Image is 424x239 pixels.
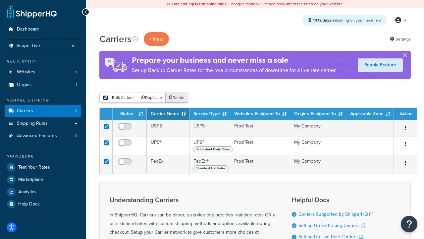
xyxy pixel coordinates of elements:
[5,186,81,198] a: Analytics
[147,120,189,136] td: USPS
[401,216,417,232] button: Open Resource Center
[290,155,346,174] td: My Company
[5,154,81,160] div: Resources
[394,108,417,120] th: Action
[99,51,132,79] img: ad-rules-rateshop-fe6ec290ccb7230408bd80ed9643f0289d75e0ffd9eb532fc0e269fcd187b520.png
[298,222,365,229] a: Setting Up and Using Carriers
[5,118,81,130] a: Shipping Rules
[292,196,378,203] h3: Helpful Docs
[358,58,403,72] a: Enable Feature
[18,165,50,170] span: Test Your Rates
[132,55,337,66] h4: Prepare your business and never miss a sale
[75,133,77,139] span: 0
[17,69,35,75] span: Websites
[189,136,230,155] td: UPS®
[5,23,81,36] a: Dashboard
[302,15,387,26] div: remaining on your Free Trial
[76,69,77,75] span: 1
[193,165,229,171] span: Standard List Rates
[5,174,81,186] a: Marketplace
[5,105,81,117] li: Carriers
[5,59,81,65] div: Basic Setup
[7,5,57,18] a: ShipperHQ Home
[5,130,81,142] li: Advanced Features
[76,82,77,88] span: 1
[17,27,39,32] span: Dashboard
[17,121,48,126] span: Shipping Rules
[189,155,230,174] td: FedEx®
[5,66,81,78] a: Websites 1
[165,93,188,103] button: Delete
[230,155,290,174] td: Prod Test
[5,98,81,103] div: Manage Shipping
[5,79,81,91] a: Origins 1
[189,108,230,120] th: Service/Type: activate to sort column ascending
[5,130,81,142] a: Advanced Features 0
[290,108,346,120] th: Origins Assigned To: activate to sort column ascending
[147,108,189,120] th: Carrier Name: activate to sort column ascending
[193,1,201,7] b: LIVE
[230,136,290,155] td: Prod Test
[230,108,290,120] th: Websites Assigned To: activate to sort column ascending
[5,105,81,117] a: Carriers 3
[5,198,81,210] a: Help Docs
[5,66,81,78] li: Websites
[5,79,81,91] li: Origins
[390,35,411,44] a: Settings
[110,196,275,203] h3: Understanding Carriers
[230,120,290,136] td: Prod Test
[17,133,57,139] span: Advanced Features
[99,33,132,45] h1: Carriers
[147,155,189,174] td: FedEx
[17,108,33,114] span: Carriers
[144,32,169,46] button: + New
[113,108,147,120] th: Status: activate to sort column ascending
[75,108,77,114] span: 3
[17,82,32,88] span: Origins
[189,120,230,136] td: USPS
[147,136,189,155] td: UPS®
[193,146,233,152] span: Published Daily Rates
[346,108,394,120] th: Applicable Zone: activate to sort column ascending
[132,66,337,75] p: Set up Backup Carrier Rates for the rare circumstances of downtime for a live rate carrier.
[290,120,346,136] td: My Company
[313,17,331,23] strong: 1472 days
[290,136,346,155] td: My Company
[298,211,373,218] a: Carriers Supported by ShipperHQ
[99,93,138,103] button: Bulk Actions
[18,177,43,183] span: Marketplace
[5,161,81,173] a: Test Your Rates
[17,43,40,49] span: Scope: Live
[18,189,36,195] span: Analytics
[18,201,40,207] span: Help Docs
[138,93,166,103] button: Duplicate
